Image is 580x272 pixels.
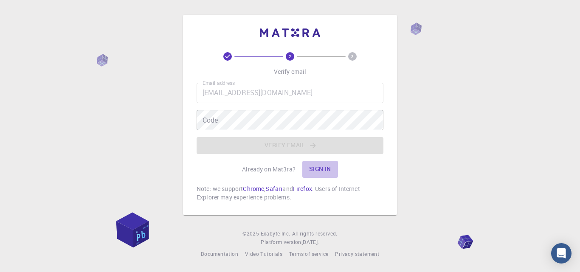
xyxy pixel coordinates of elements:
span: Exabyte Inc. [261,230,290,237]
button: Sign in [302,161,338,178]
p: Verify email [274,67,307,76]
text: 3 [351,53,354,59]
div: Open Intercom Messenger [551,243,572,264]
label: Email address [203,79,235,87]
p: Already on Mat3ra? [242,165,296,174]
a: Safari [265,185,282,193]
span: Terms of service [289,250,328,257]
span: [DATE] . [301,238,319,245]
a: Privacy statement [335,250,379,258]
span: All rights reserved. [292,230,338,238]
a: Video Tutorials [245,250,282,258]
a: Firefox [293,185,312,193]
a: Exabyte Inc. [261,230,290,238]
a: [DATE]. [301,238,319,247]
text: 2 [289,53,291,59]
p: Note: we support , and . Users of Internet Explorer may experience problems. [197,185,383,202]
span: © 2025 [242,230,260,238]
a: Documentation [201,250,238,258]
span: Documentation [201,250,238,257]
a: Terms of service [289,250,328,258]
span: Video Tutorials [245,250,282,257]
a: Chrome [243,185,264,193]
span: Platform version [261,238,301,247]
span: Privacy statement [335,250,379,257]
